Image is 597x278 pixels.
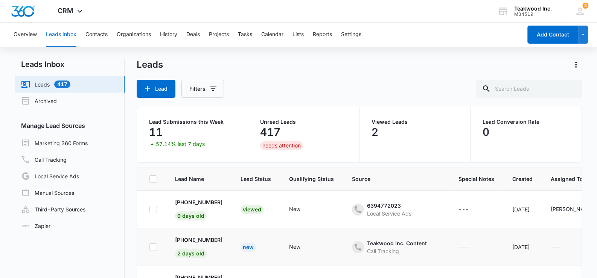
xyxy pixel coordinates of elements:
[551,243,561,252] div: ---
[21,96,57,105] a: Archived
[261,23,283,47] button: Calendar
[241,175,271,183] span: Lead Status
[15,59,125,70] h2: Leads Inbox
[570,59,582,71] button: Actions
[551,205,594,213] div: [PERSON_NAME]
[21,188,74,197] a: Manual Sources
[512,205,533,213] div: [DATE]
[209,23,229,47] button: Projects
[260,126,280,138] p: 417
[117,23,151,47] button: Organizations
[582,3,588,9] span: 3
[582,3,588,9] div: notifications count
[58,7,73,15] span: CRM
[458,243,482,252] div: - - Select to Edit Field
[367,202,411,210] div: 6394772023
[137,80,175,98] button: Lead
[21,222,50,230] a: Zapier
[181,80,224,98] button: Filters
[85,23,108,47] button: Contacts
[21,80,70,89] a: Leads417
[260,141,303,150] div: needs attention
[514,6,552,12] div: account name
[149,119,236,125] p: Lead Submissions this Week
[156,141,205,147] p: 57.14% last 7 days
[21,138,88,147] a: Marketing 360 Forms
[175,198,222,219] a: [PHONE_NUMBER]0 days old
[476,80,582,98] input: Search Leads
[372,126,378,138] p: 2
[241,205,263,214] div: Viewed
[289,243,300,251] div: New
[352,175,440,183] span: Source
[14,23,37,47] button: Overview
[458,205,469,214] div: ---
[372,119,458,125] p: Viewed Leads
[289,205,300,213] div: New
[15,121,125,130] h3: Manage Lead Sources
[292,23,304,47] button: Lists
[514,12,552,17] div: account id
[175,211,207,220] span: 0 days old
[458,243,469,252] div: ---
[458,205,482,214] div: - - Select to Edit Field
[238,23,252,47] button: Tasks
[21,172,79,181] a: Local Service Ads
[175,175,222,183] span: Lead Name
[313,23,332,47] button: Reports
[289,243,314,252] div: - - Select to Edit Field
[137,59,163,70] h1: Leads
[260,119,347,125] p: Unread Leads
[241,244,256,250] a: New
[367,239,427,247] div: Teakwood Inc. Content
[458,175,494,183] span: Special Notes
[175,198,222,206] p: [PHONE_NUMBER]
[289,175,334,183] span: Qualifying Status
[341,23,361,47] button: Settings
[512,243,533,251] div: [DATE]
[241,206,263,213] a: Viewed
[367,247,427,255] div: Call Tracking
[512,175,533,183] span: Created
[46,23,76,47] button: Leads Inbox
[352,239,440,255] div: - - Select to Edit Field
[175,249,207,258] span: 2 days old
[367,210,411,217] div: Local Service Ads
[483,119,570,125] p: Lead Conversion Rate
[289,205,314,214] div: - - Select to Edit Field
[149,126,163,138] p: 11
[352,202,425,217] div: - - Select to Edit Field
[241,243,256,252] div: New
[175,236,222,257] a: [PHONE_NUMBER]2 days old
[483,126,489,138] p: 0
[160,23,177,47] button: History
[527,26,578,44] button: Add Contact
[175,236,222,244] p: [PHONE_NUMBER]
[186,23,200,47] button: Deals
[21,155,67,164] a: Call Tracking
[551,243,574,252] div: - - Select to Edit Field
[21,205,85,214] a: Third-Party Sources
